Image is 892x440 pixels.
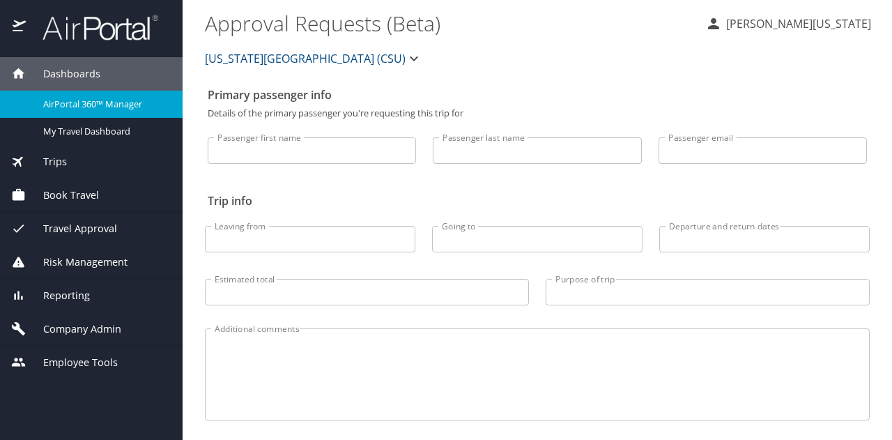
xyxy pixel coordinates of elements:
span: Trips [26,154,67,169]
span: My Travel Dashboard [43,125,166,138]
h2: Trip info [208,190,867,212]
span: Employee Tools [26,355,118,370]
span: AirPortal 360™ Manager [43,98,166,111]
span: Reporting [26,288,90,303]
button: [PERSON_NAME][US_STATE] [700,11,877,36]
p: Details of the primary passenger you're requesting this trip for [208,109,867,118]
span: Risk Management [26,255,128,270]
button: [US_STATE][GEOGRAPHIC_DATA] (CSU) [199,45,428,73]
span: [US_STATE][GEOGRAPHIC_DATA] (CSU) [205,49,406,68]
span: Dashboards [26,66,100,82]
span: Travel Approval [26,221,117,236]
span: Company Admin [26,321,121,337]
h2: Primary passenger info [208,84,867,106]
h1: Approval Requests (Beta) [205,1,694,45]
img: airportal-logo.png [27,14,158,41]
img: icon-airportal.png [13,14,27,41]
p: [PERSON_NAME][US_STATE] [722,15,871,32]
span: Book Travel [26,188,99,203]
